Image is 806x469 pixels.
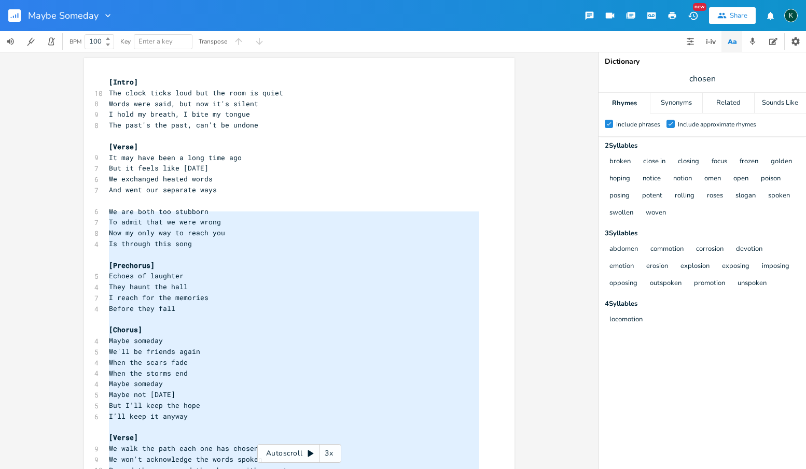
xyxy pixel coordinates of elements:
[605,301,800,307] div: 4 Syllable s
[109,444,258,453] span: We walk the path each one has chosen
[257,444,341,463] div: Autoscroll
[109,261,155,270] span: [Prechorus]
[319,444,338,463] div: 3x
[689,73,716,85] span: chosen
[109,304,175,313] span: Before they fall
[675,192,694,201] button: rolling
[109,207,209,216] span: We are both too stubborn
[599,93,650,113] div: Rhymes
[609,279,637,288] button: opposing
[784,4,798,27] button: K
[736,245,762,254] button: devotion
[761,175,781,183] button: poison
[109,293,209,302] span: I reach for the memories
[730,11,747,20] div: Share
[109,99,258,108] span: Words were said, but now it's silent
[109,239,192,248] span: Is through this song
[709,7,756,24] button: Share
[109,454,262,464] span: We won't acknowledge the words spoken
[646,209,666,218] button: woven
[771,158,792,166] button: golden
[109,411,188,421] span: I’ll keep it anyway
[109,282,188,291] span: They haunt the hall
[109,217,221,226] span: To admit that we were wrong
[109,358,188,367] span: When the scars fade
[704,175,721,183] button: omen
[642,192,662,201] button: potent
[109,228,225,237] span: Now my only way to reach you
[755,93,806,113] div: Sounds Like
[109,433,138,442] span: [Verse]
[646,262,668,271] button: erosion
[199,38,227,45] div: Transpose
[109,77,138,87] span: [Intro]
[735,192,756,201] button: slogan
[680,262,710,271] button: explosion
[650,93,702,113] div: Synonyms
[109,174,213,183] span: We exchanged heated words
[609,158,631,166] button: broken
[733,175,748,183] button: open
[707,192,723,201] button: roses
[605,230,800,237] div: 3 Syllable s
[693,3,706,11] div: New
[616,121,660,127] div: Include phrases
[784,9,798,22] div: Koval
[109,347,200,356] span: We'll be friends again
[109,336,163,345] span: Maybe someday
[673,175,692,183] button: notion
[109,185,217,194] span: And went our separate ways
[643,175,661,183] button: notice
[109,109,250,119] span: I hold my breath, I bite my tongue
[138,37,173,46] span: Enter a key
[609,209,633,218] button: swollen
[605,143,800,149] div: 2 Syllable s
[109,390,175,399] span: Maybe not [DATE]
[109,401,200,410] span: But I’ll keep the hope
[609,175,630,183] button: hoping
[70,39,81,45] div: BPM
[109,120,258,130] span: The past's the past, can't be undone
[762,262,789,271] button: imposing
[696,245,724,254] button: corrosion
[109,379,163,388] span: Maybe someday
[109,153,242,162] span: It may have been a long time ago
[703,93,754,113] div: Related
[683,6,703,25] button: New
[678,121,756,127] div: Include approximate rhymes
[109,271,184,280] span: Echoes of laughter
[609,316,643,324] button: locomotion
[678,158,699,166] button: closing
[650,245,684,254] button: commotion
[109,142,138,151] span: [Verse]
[738,279,767,288] button: unspoken
[643,158,665,166] button: close in
[109,163,209,173] span: But it feels like [DATE]
[712,158,727,166] button: focus
[650,279,682,288] button: outspoken
[109,325,142,334] span: [Chorus]
[609,262,634,271] button: emotion
[694,279,725,288] button: promotion
[609,192,630,201] button: posing
[605,58,800,65] div: Dictionary
[609,245,638,254] button: abdomen
[109,88,283,97] span: The clock ticks loud but the room is quiet
[120,38,131,45] div: Key
[109,368,188,378] span: When the storms end
[28,11,99,20] span: Maybe Someday
[740,158,758,166] button: frozen
[768,192,790,201] button: spoken
[722,262,749,271] button: exposing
